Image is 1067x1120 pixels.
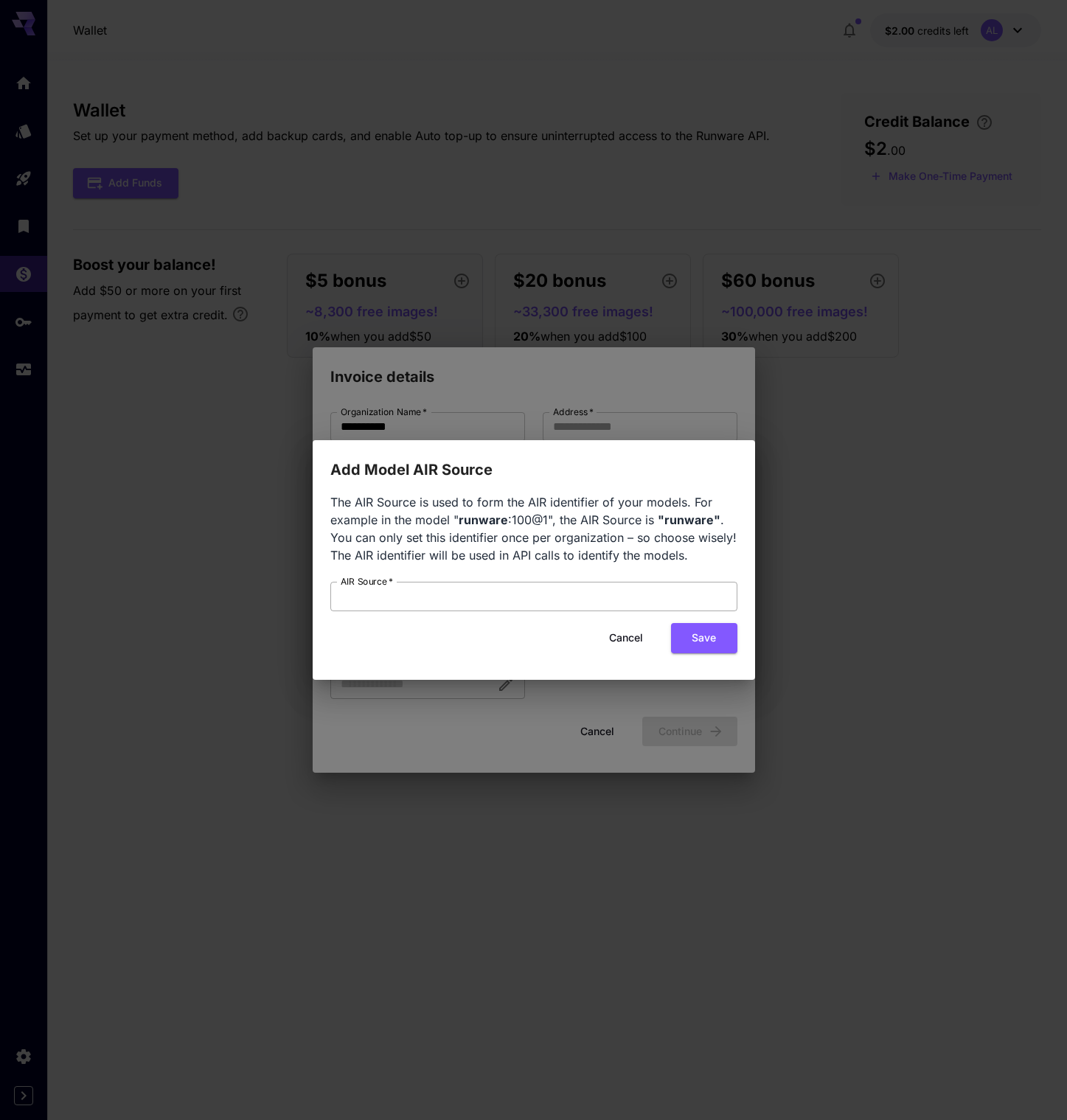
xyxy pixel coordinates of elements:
[593,623,659,653] button: Cancel
[658,512,720,527] b: "runware"
[330,495,737,563] span: The AIR Source is used to form the AIR identifier of your models. For example in the model " :100...
[459,512,508,527] b: runware
[313,440,755,481] h2: Add Model AIR Source
[341,575,393,588] label: AIR Source
[671,623,737,653] button: Save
